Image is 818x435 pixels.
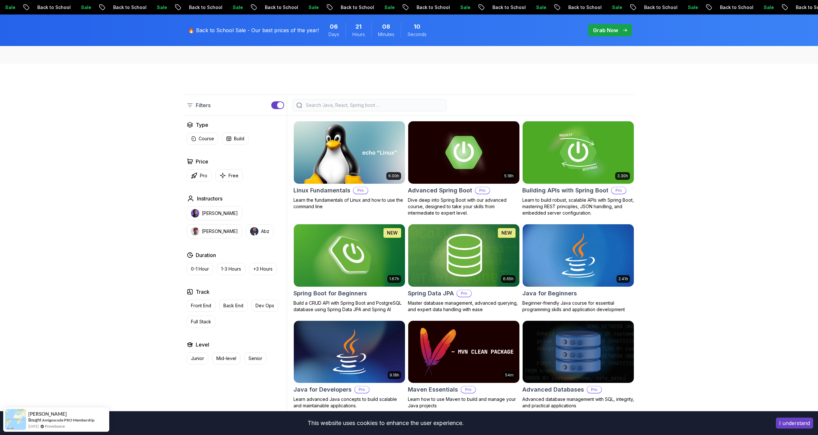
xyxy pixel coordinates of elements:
span: Hours [352,31,365,38]
p: Sale [758,4,778,11]
a: Amigoscode PRO Membership [42,418,94,422]
p: Dev Ops [256,302,274,309]
p: Dive deep into Spring Boot with our advanced course, designed to take your skills from intermedia... [408,197,520,216]
h2: Advanced Databases [522,385,584,394]
button: Dev Ops [251,300,278,312]
a: Spring Data JPA card6.65hNEWSpring Data JPAProMaster database management, advanced querying, and ... [408,224,520,313]
p: Sale [379,4,399,11]
p: Sale [682,4,703,11]
p: 9.18h [390,373,399,378]
p: Build a CRUD API with Spring Boot and PostgreSQL database using Spring Data JPA and Spring AI [293,300,405,313]
p: Abz [261,228,269,235]
p: Master database management, advanced querying, and expert data handling with ease [408,300,520,313]
p: Sale [227,4,247,11]
p: [PERSON_NAME] [202,210,238,217]
h2: Duration [196,251,216,259]
img: Spring Boot for Beginners card [291,223,408,288]
p: Pro [355,386,369,393]
input: Search Java, React, Spring boot ... [305,102,442,108]
h2: Type [196,121,208,129]
p: [PERSON_NAME] [202,228,238,235]
p: NEW [501,230,512,236]
p: 🔥 Back to School Sale - Our best prices of the year! [188,26,319,34]
button: instructor imgAbz [246,224,274,238]
button: Course [187,133,218,145]
span: [DATE] [28,423,39,429]
p: Pro [457,290,471,297]
p: Build [234,135,244,142]
h2: Spring Data JPA [408,289,454,298]
button: Full Stack [187,316,215,328]
button: Build [222,133,248,145]
button: 0-1 Hour [187,263,213,275]
span: Bought [28,417,41,422]
h2: Spring Boot for Beginners [293,289,367,298]
a: Java for Developers card9.18hJava for DevelopersProLearn advanced Java concepts to build scalable... [293,320,405,409]
img: instructor img [191,227,199,236]
p: 0-1 Hour [191,266,209,272]
p: Learn the fundamentals of Linux and how to use the command line [293,197,405,210]
button: instructor img[PERSON_NAME] [187,224,242,238]
span: Minutes [378,31,394,38]
p: 1.67h [389,276,399,282]
p: Back to School [562,4,606,11]
p: Full Stack [191,319,211,325]
p: Back to School [638,4,682,11]
button: Mid-level [212,352,240,365]
span: 10 Seconds [414,22,420,31]
p: Filters [196,101,211,109]
a: Java for Beginners card2.41hJava for BeginnersBeginner-friendly Java course for essential program... [522,224,634,313]
h2: Level [196,341,209,348]
p: Back to School [487,4,530,11]
button: +3 Hours [249,263,277,275]
button: Senior [244,352,266,365]
button: Pro [187,169,211,182]
p: Sale [75,4,96,11]
span: 8 Minutes [382,22,390,31]
img: Building APIs with Spring Boot card [523,121,634,184]
img: Spring Data JPA card [408,224,519,287]
p: Grab Now [593,26,618,34]
p: Back to School [107,4,151,11]
p: Sale [606,4,627,11]
a: Building APIs with Spring Boot card3.30hBuilding APIs with Spring BootProLearn to build robust, s... [522,121,634,216]
p: 5.18h [504,173,514,179]
p: Back to School [335,4,379,11]
h2: Java for Developers [293,385,352,394]
button: Free [215,169,243,182]
p: NEW [387,230,398,236]
span: [PERSON_NAME] [28,411,67,417]
p: Pro [475,187,490,194]
p: Mid-level [216,355,236,362]
img: Advanced Databases card [523,321,634,383]
p: Back End [223,302,243,309]
p: 54m [505,373,514,378]
h2: Price [196,158,208,165]
img: Maven Essentials card [408,321,519,383]
img: provesource social proof notification image [5,409,26,430]
p: Free [229,172,238,179]
h2: Maven Essentials [408,385,458,394]
img: Advanced Spring Boot card [408,121,519,184]
button: Back End [219,300,247,312]
p: Sale [151,4,172,11]
p: Pro [587,386,601,393]
p: Beginner-friendly Java course for essential programming skills and application development [522,300,634,313]
p: Pro [354,187,368,194]
h2: Advanced Spring Boot [408,186,472,195]
p: Pro [612,187,626,194]
p: Sale [530,4,551,11]
p: Back to School [31,4,75,11]
button: instructor img[PERSON_NAME] [187,206,242,220]
h2: Track [196,288,210,296]
p: Back to School [411,4,454,11]
img: instructor img [191,209,199,217]
a: ProveSource [45,423,65,429]
img: instructor img [250,227,258,236]
p: Advanced database management with SQL, integrity, and practical applications [522,396,634,409]
p: +3 Hours [253,266,273,272]
a: Advanced Spring Boot card5.18hAdvanced Spring BootProDive deep into Spring Boot with our advanced... [408,121,520,216]
a: Advanced Databases cardAdvanced DatabasesProAdvanced database management with SQL, integrity, and... [522,320,634,409]
p: Learn to build robust, scalable APIs with Spring Boot, mastering REST principles, JSON handling, ... [522,197,634,216]
button: Accept cookies [776,418,813,429]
